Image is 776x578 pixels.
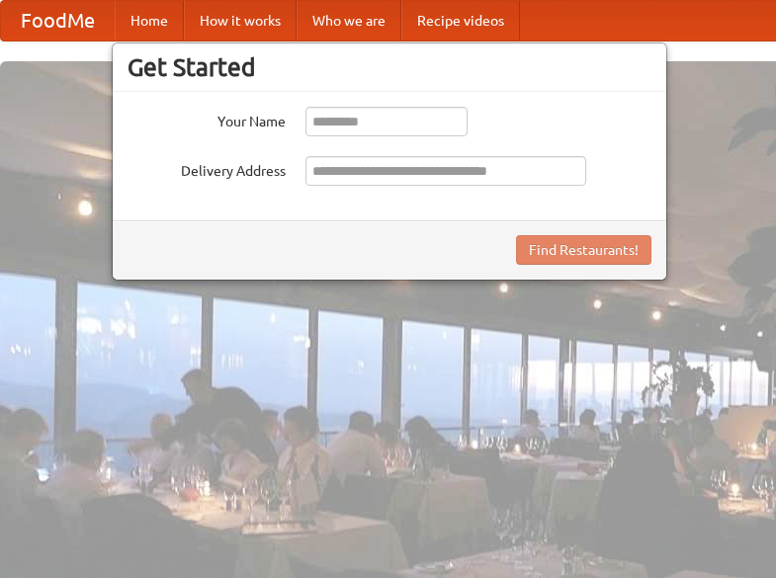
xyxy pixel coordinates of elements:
[401,1,520,41] a: Recipe videos
[128,107,286,131] label: Your Name
[516,235,651,265] button: Find Restaurants!
[115,1,184,41] a: Home
[297,1,401,41] a: Who we are
[128,156,286,181] label: Delivery Address
[128,52,651,82] h3: Get Started
[1,1,115,41] a: FoodMe
[184,1,297,41] a: How it works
